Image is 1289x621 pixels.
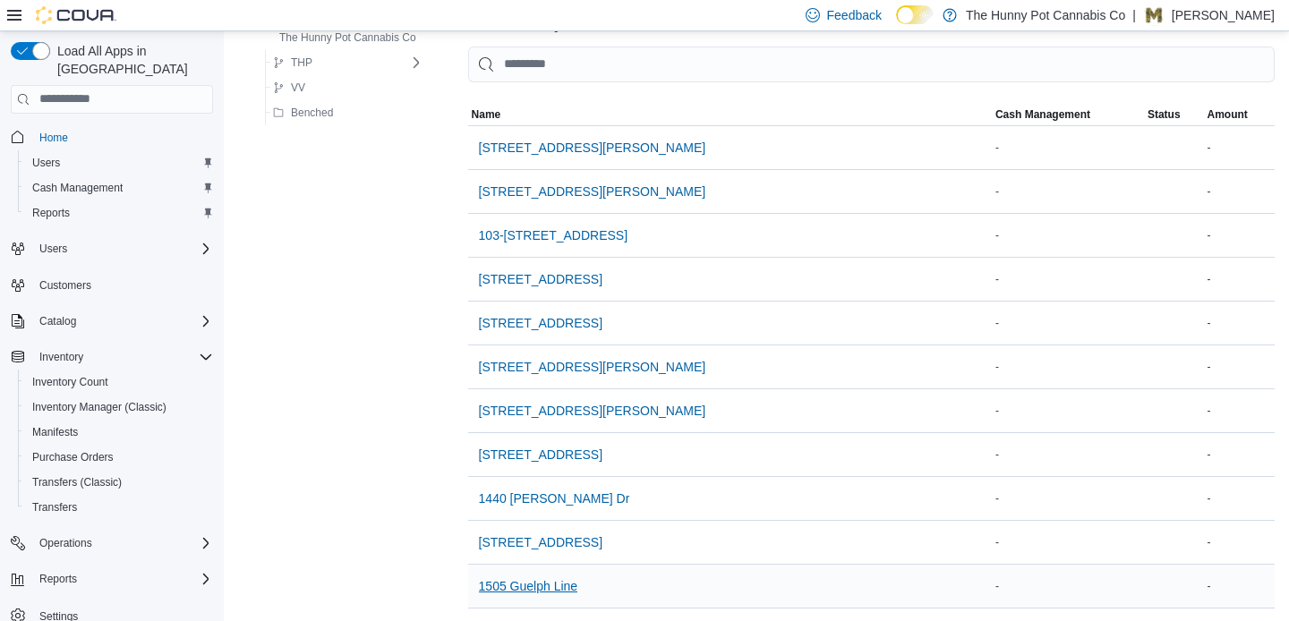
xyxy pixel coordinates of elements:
[25,371,115,393] a: Inventory Count
[992,488,1144,509] div: -
[1204,532,1276,553] div: -
[266,52,320,73] button: THP
[39,242,67,256] span: Users
[472,349,713,385] button: [STREET_ADDRESS][PERSON_NAME]
[1132,4,1136,26] p: |
[479,226,628,244] span: 103-[STREET_ADDRESS]
[32,206,70,220] span: Reports
[18,395,220,420] button: Inventory Manager (Classic)
[479,402,706,420] span: [STREET_ADDRESS][PERSON_NAME]
[472,174,713,209] button: [STREET_ADDRESS][PERSON_NAME]
[472,481,637,516] button: 1440 [PERSON_NAME] Dr
[25,396,213,418] span: Inventory Manager (Classic)
[472,261,610,297] button: [STREET_ADDRESS]
[18,370,220,395] button: Inventory Count
[32,310,213,332] span: Catalog
[32,238,213,259] span: Users
[992,137,1144,158] div: -
[472,568,585,604] button: 1505 Guelph Line
[992,356,1144,378] div: -
[1148,107,1181,122] span: Status
[966,4,1125,26] p: The Hunny Pot Cannabis Co
[25,472,129,493] a: Transfers (Classic)
[4,566,220,591] button: Reports
[39,314,76,328] span: Catalog
[472,524,610,560] button: [STREET_ADDRESS]
[1204,400,1276,421] div: -
[25,421,213,443] span: Manifests
[32,238,74,259] button: Users
[39,278,91,293] span: Customers
[32,181,123,195] span: Cash Management
[1204,268,1276,290] div: -
[18,495,220,520] button: Transfers
[279,30,416,45] span: The Hunny Pot Cannabis Co
[32,346,90,368] button: Inventory
[25,396,174,418] a: Inventory Manager (Classic)
[25,497,84,518] a: Transfers
[32,274,213,296] span: Customers
[25,497,213,518] span: Transfers
[1204,137,1276,158] div: -
[25,472,213,493] span: Transfers (Classic)
[1204,444,1276,465] div: -
[291,106,333,120] span: Benched
[25,152,213,174] span: Users
[479,533,602,551] span: [STREET_ADDRESS]
[32,156,60,170] span: Users
[39,350,83,364] span: Inventory
[32,475,122,489] span: Transfers (Classic)
[1204,104,1276,125] button: Amount
[479,489,630,507] span: 1440 [PERSON_NAME] Dr
[896,24,897,25] span: Dark Mode
[39,536,92,550] span: Operations
[896,5,934,24] input: Dark Mode
[4,531,220,556] button: Operations
[32,532,99,554] button: Operations
[1204,356,1276,378] div: -
[32,450,114,464] span: Purchase Orders
[472,107,501,122] span: Name
[32,425,78,439] span: Manifests
[992,104,1144,125] button: Cash Management
[1172,4,1275,26] p: [PERSON_NAME]
[266,102,340,123] button: Benched
[992,444,1144,465] div: -
[992,225,1144,246] div: -
[1204,181,1276,202] div: -
[4,272,220,298] button: Customers
[479,183,706,200] span: [STREET_ADDRESS][PERSON_NAME]
[25,177,213,199] span: Cash Management
[479,139,706,157] span: [STREET_ADDRESS][PERSON_NAME]
[992,181,1144,202] div: -
[32,568,84,590] button: Reports
[472,217,636,253] button: 103-[STREET_ADDRESS]
[32,126,213,149] span: Home
[479,358,706,376] span: [STREET_ADDRESS][PERSON_NAME]
[32,500,77,515] span: Transfers
[4,309,220,334] button: Catalog
[1143,4,1165,26] div: Mike Calouro
[18,420,220,445] button: Manifests
[472,305,610,341] button: [STREET_ADDRESS]
[1204,488,1276,509] div: -
[25,177,130,199] a: Cash Management
[992,312,1144,334] div: -
[992,400,1144,421] div: -
[32,532,213,554] span: Operations
[266,77,312,98] button: VV
[18,200,220,225] button: Reports
[25,447,121,468] a: Purchase Orders
[25,202,213,224] span: Reports
[39,131,68,145] span: Home
[291,81,305,95] span: VV
[25,152,67,174] a: Users
[479,270,602,288] span: [STREET_ADDRESS]
[4,236,220,261] button: Users
[468,47,1275,82] input: This is a search bar. As you type, the results lower in the page will automatically filter.
[18,175,220,200] button: Cash Management
[1144,104,1204,125] button: Status
[479,314,602,332] span: [STREET_ADDRESS]
[291,55,312,70] span: THP
[4,345,220,370] button: Inventory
